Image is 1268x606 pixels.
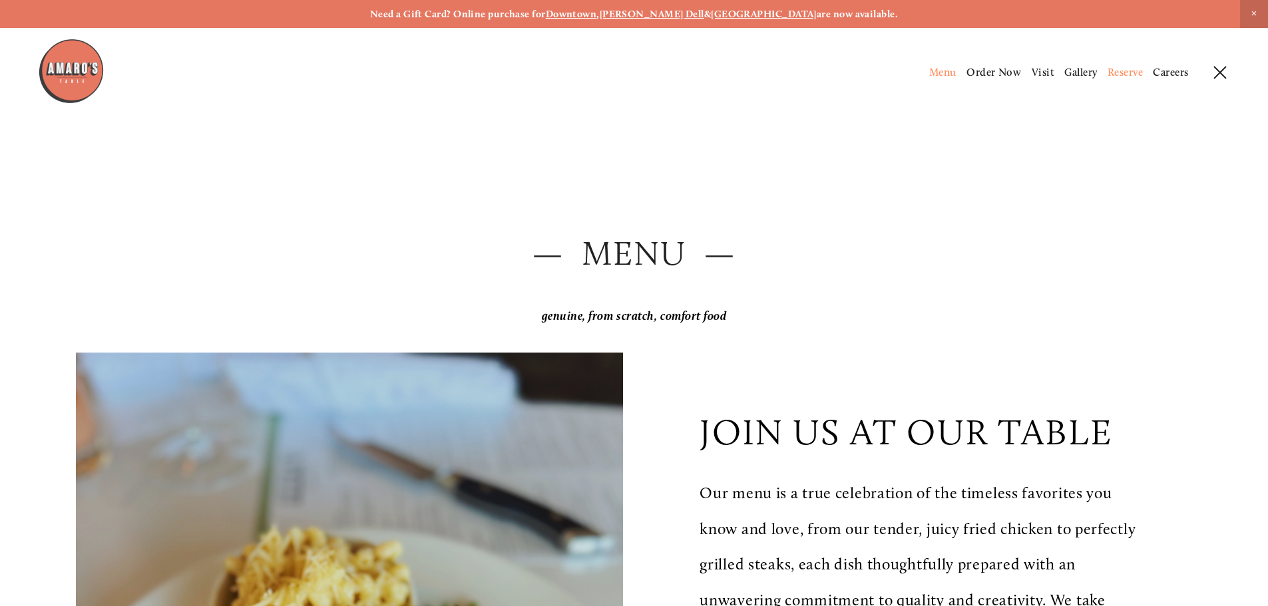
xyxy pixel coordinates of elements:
img: Amaro's Table [38,38,105,104]
a: Careers [1153,66,1188,78]
a: [PERSON_NAME] Dell [600,8,704,20]
strong: , [596,8,599,20]
strong: are now available. [817,8,898,20]
a: Gallery [1064,66,1097,78]
h2: — Menu — [76,230,1191,277]
em: genuine, from scratch, comfort food [542,309,727,323]
a: Visit [1032,66,1054,78]
p: join us at our table [700,410,1113,454]
a: Downtown [546,8,597,20]
strong: & [704,8,711,20]
a: Order Now [966,66,1021,78]
a: Reserve [1108,66,1143,78]
strong: Need a Gift Card? Online purchase for [370,8,546,20]
a: [GEOGRAPHIC_DATA] [711,8,817,20]
a: Menu [929,66,956,78]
